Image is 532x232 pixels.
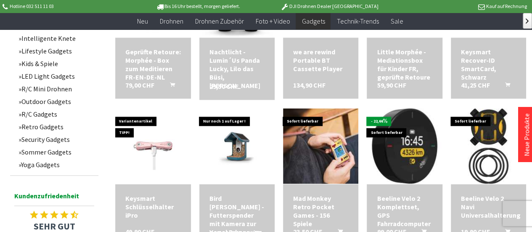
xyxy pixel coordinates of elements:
p: Hotline 032 511 11 03 [1,1,132,11]
a: Security Gadgets [14,133,98,146]
span: Technik-Trends [336,17,378,25]
span: Gadgets [302,17,325,25]
span: Drohnen Zubehör [195,17,244,25]
a: LED Light Gadgets [14,70,98,83]
a: R/C Gadgets [14,108,98,120]
a: Lifestyle Gadgets [14,45,98,57]
img: Mad Monkey Retro Pocket Games - 156 Spiele [283,108,358,184]
span: 29,50 CHF [209,82,238,91]
span:  [526,19,529,24]
a: Sale [384,13,409,30]
div: we are rewind Portable BT Cassette Player [293,48,348,73]
img: Bird Buddy Vogelhaus - Futterspender mit Kamera zur Vogel Erkennung [199,122,275,170]
img: Keysmart Schlüsselhalter iPro [115,122,191,170]
a: Drohnen [154,13,189,30]
button: In den Warenkorb [495,81,515,92]
div: Keysmart Recover-ID SmartCard, Schwarz [461,48,516,81]
p: DJI Drohnen Dealer [GEOGRAPHIC_DATA] [264,1,395,11]
div: Little Morphée - Mediationsbox für Kinder FR, geprüfte Retoure [377,48,432,81]
span: 59,90 CHF [377,81,406,89]
span: Sale [390,17,403,25]
a: Yoga Gadgets [14,158,98,171]
a: Technik-Trends [331,13,384,30]
p: Bis 16 Uhr bestellt, morgen geliefert. [132,1,264,11]
a: Foto + Video [250,13,296,30]
a: Neu [131,13,154,30]
a: Neue Produkte [522,113,531,156]
a: Mad Monkey Retro Pocket Games - 156 Spiele 23,50 CHF In den Warenkorb [293,194,348,228]
a: Keysmart Schlüsselhalter iPro 49,90 CHF [125,194,180,219]
div: Beeline Velo 2 Navi Universalhalterung [461,194,516,219]
a: R/C Mini Drohnen [14,83,98,95]
span: Kundenzufriedenheit [14,190,94,206]
a: Geprüfte Retoure: Morphée - Box zum Meditieren FR-EN-DE-NL 79,00 CHF In den Warenkorb [125,48,180,81]
span: SEHR GUT [10,220,98,232]
a: Beeline Velo 2 Navi Universalhalterung 19,90 CHF In den Warenkorb [461,194,516,219]
a: Little Morphée - Mediationsbox für Kinder FR, geprüfte Retoure 59,90 CHF [377,48,432,81]
a: Kids & Spiele [14,57,98,70]
button: In den Warenkorb [160,81,180,92]
div: Mad Monkey Retro Pocket Games - 156 Spiele [293,194,348,228]
div: Geprüfte Retoure: Morphée - Box zum Meditieren FR-EN-DE-NL [125,48,180,81]
a: Nachtlicht - Lumin´Us Panda Lucky, Lilo das Büsi, [PERSON_NAME] 29,50 CHF [209,48,265,90]
span: Drohnen [160,17,183,25]
span: Foto + Video [256,17,290,25]
p: Kauf auf Rechnung [395,1,527,11]
a: Sommer Gadgets [14,146,98,158]
img: Beeline Velo 2 Navi Universalhalterung [451,108,526,184]
a: Retro Gadgets [14,120,98,133]
div: Beeline Velo 2 Komplettset, GPS Fahrradcomputer [377,194,432,228]
a: Beeline Velo 2 Komplettset, GPS Fahrradcomputer 99,00 CHF In den Warenkorb [377,194,432,228]
a: Intelligente Knete [14,32,98,45]
div: Keysmart Schlüsselhalter iPro [125,194,180,219]
img: Beeline Velo 2 Komplettset, GPS Fahrradcomputer [367,108,442,184]
span: 134,90 CHF [293,81,326,89]
a: Drohnen Zubehör [189,13,250,30]
a: we are rewind Portable BT Cassette Player 134,90 CHF [293,48,348,73]
a: Gadgets [296,13,331,30]
a: Outdoor Gadgets [14,95,98,108]
a: Keysmart Recover-ID SmartCard, Schwarz 41,25 CHF In den Warenkorb [461,48,516,81]
div: Nachtlicht - Lumin´Us Panda Lucky, Lilo das Büsi, [PERSON_NAME] [209,48,265,90]
span: 79,00 CHF [125,81,154,89]
span: Neu [137,17,148,25]
span: 41,25 CHF [461,81,490,89]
